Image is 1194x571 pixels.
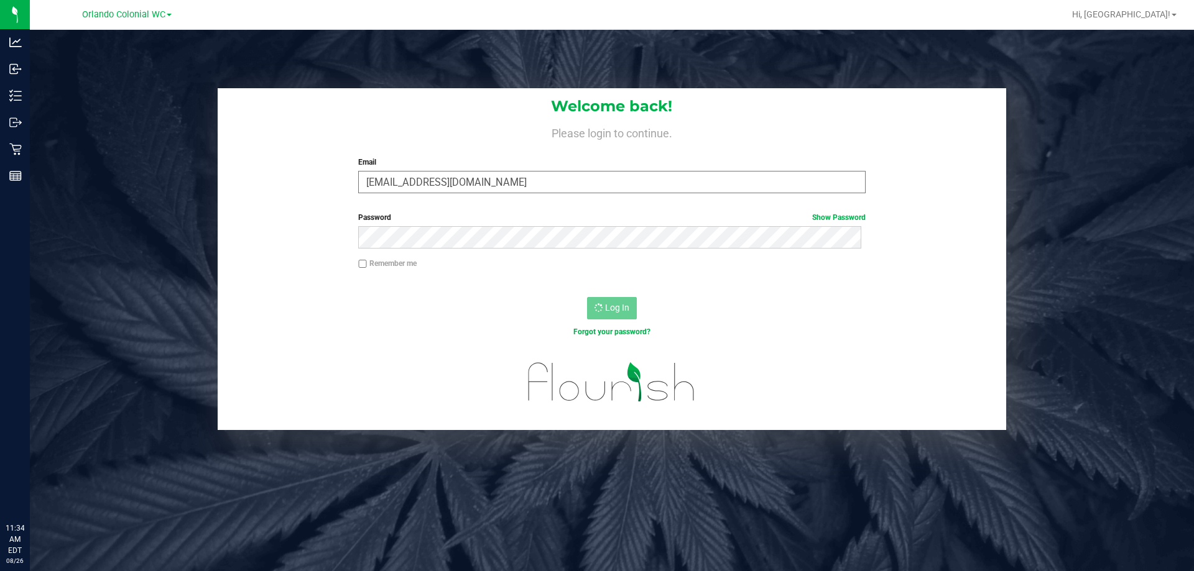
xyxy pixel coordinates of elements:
[358,258,417,269] label: Remember me
[358,213,391,222] span: Password
[573,327,650,336] a: Forgot your password?
[9,143,22,155] inline-svg: Retail
[9,36,22,48] inline-svg: Analytics
[6,556,24,565] p: 08/26
[1072,9,1170,19] span: Hi, [GEOGRAPHIC_DATA]!
[218,124,1006,139] h4: Please login to continue.
[9,170,22,182] inline-svg: Reports
[358,157,865,168] label: Email
[9,89,22,102] inline-svg: Inventory
[82,9,165,20] span: Orlando Colonial WC
[358,260,367,268] input: Remember me
[587,297,637,319] button: Log In
[9,116,22,129] inline-svg: Outbound
[605,303,629,313] span: Log In
[513,350,710,414] img: flourish_logo.svg
[9,63,22,75] inline-svg: Inbound
[218,98,1006,114] h1: Welcome back!
[6,523,24,556] p: 11:34 AM EDT
[812,213,866,222] a: Show Password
